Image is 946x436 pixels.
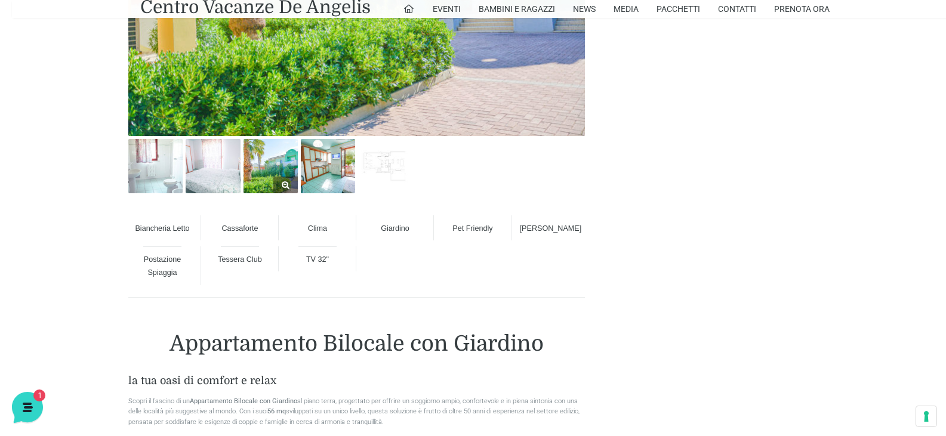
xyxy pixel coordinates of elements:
p: Scopri il fascino di un al piano terra, progettato per offrire un soggiorno ampio, confortevole e... [128,396,585,428]
p: Messaggi [103,343,135,354]
iframe: Customerly Messenger Launcher [10,389,45,425]
p: La nostra missione è rendere la tua esperienza straordinaria! [10,52,201,76]
button: Home [10,326,83,354]
a: Apri Centro Assistenza [127,198,220,208]
span: Biancheria Letto [135,224,189,233]
span: Clima [308,224,327,233]
button: 1Messaggi [83,326,156,354]
a: [PERSON_NAME]Ciao! Benvenuto al [GEOGRAPHIC_DATA]! Come posso aiutarti![DATE]1 [14,110,224,146]
span: Pet Friendly [452,224,492,233]
input: Cerca un articolo... [27,224,195,236]
strong: la tua oasi di comfort e relax [128,375,276,386]
strong: 56 mq [267,407,286,415]
span: Tessera Club [218,255,262,264]
span: [PERSON_NAME] [50,115,189,126]
span: 1 [119,325,128,333]
button: Aiuto [156,326,229,354]
strong: Appartamento Bilocale con Giardino [190,397,297,405]
span: 1 [208,129,220,141]
a: [DEMOGRAPHIC_DATA] tutto [106,95,220,105]
span: Giardino [381,224,409,233]
button: Le tue preferenze relative al consenso per le tecnologie di tracciamento [916,406,936,426]
span: TV 32" [306,255,329,264]
span: Inizia una conversazione [78,157,176,167]
span: Trova una risposta [19,198,93,208]
span: Postazione Spiaggia [144,255,181,277]
span: Cassaforte [222,224,258,233]
p: [DATE] [196,115,220,125]
strong: Appartamento Bilocale con Giardino [170,332,544,356]
p: Aiuto [184,343,201,354]
span: [PERSON_NAME] [520,224,582,233]
span: Le tue conversazioni [19,95,101,105]
p: Home [36,343,56,354]
p: Ciao! Benvenuto al [GEOGRAPHIC_DATA]! Come posso aiutarti! [50,129,189,141]
img: light [19,116,43,140]
h2: Ciao da De Angelis Resort 👋 [10,10,201,48]
button: Inizia una conversazione [19,150,220,174]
